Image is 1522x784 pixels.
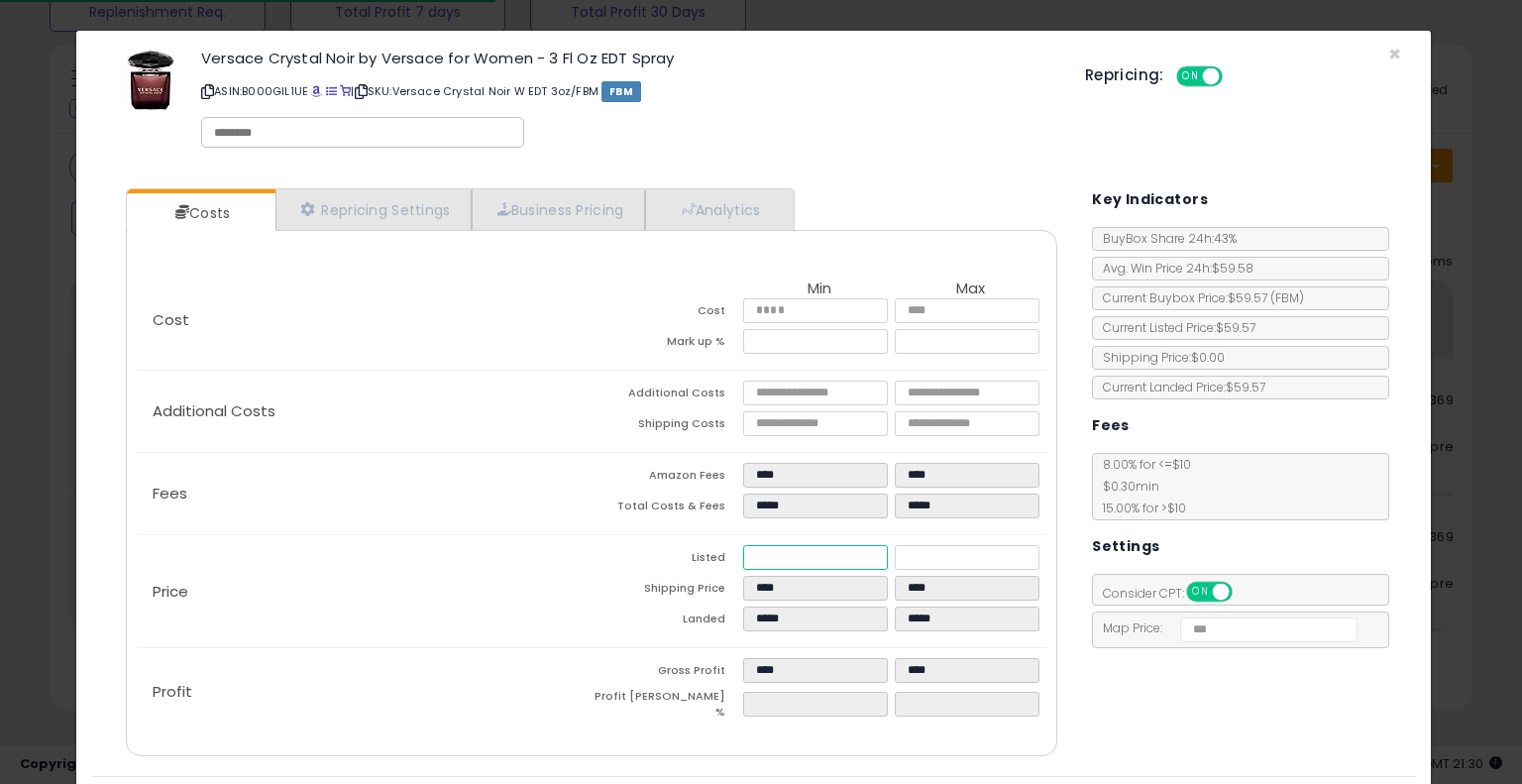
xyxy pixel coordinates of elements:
td: Shipping Price [592,576,743,607]
span: BuyBox Share 24h: 43% [1093,230,1237,247]
span: Current Listed Price: $59.57 [1093,319,1255,336]
h5: Key Indicators [1092,187,1208,212]
span: $0.30 min [1093,478,1159,495]
span: Current Landed Price: $59.57 [1093,379,1265,395]
h5: Settings [1092,534,1159,559]
p: Fees [137,486,592,502]
td: Additional Costs [592,381,743,411]
h5: Repricing: [1085,67,1164,83]
a: Business Pricing [472,189,645,230]
span: Consider CPT: [1093,585,1258,602]
td: Listed [592,545,743,576]
p: Additional Costs [137,403,592,419]
p: Profit [137,684,592,700]
span: ON [1178,68,1203,85]
img: 41gphZ8b+uL._SL60_.jpg [121,51,180,110]
span: × [1388,40,1401,68]
span: OFF [1230,584,1261,601]
a: Analytics [645,189,792,230]
td: Shipping Costs [592,411,743,442]
td: Total Costs & Fees [592,494,743,524]
span: 15.00 % for > $10 [1093,500,1186,516]
span: FBM [601,81,641,102]
span: ( FBM ) [1270,289,1304,306]
span: Map Price: [1093,619,1358,636]
p: Price [137,584,592,600]
a: All offer listings [326,83,337,99]
a: Your listing only [340,83,351,99]
td: Profit [PERSON_NAME] % [592,689,743,726]
p: ASIN: B000GIL1UE | SKU: Versace Crystal Noir W EDT 3oz/FBM [201,75,1055,107]
td: Cost [592,298,743,329]
span: Shipping Price: $0.00 [1093,349,1225,366]
span: 8.00 % for <= $10 [1093,456,1191,516]
h5: Fees [1092,413,1130,438]
a: Repricing Settings [275,189,472,230]
span: $59.57 [1228,289,1304,306]
a: Costs [127,193,273,233]
span: Current Buybox Price: [1093,289,1304,306]
span: OFF [1219,68,1250,85]
h3: Versace Crystal Noir by Versace for Women - 3 Fl Oz EDT Spray [201,51,1055,65]
th: Max [895,280,1046,298]
span: Avg. Win Price 24h: $59.58 [1093,260,1253,277]
th: Min [743,280,895,298]
td: Mark up % [592,329,743,360]
p: Cost [137,312,592,328]
a: BuyBox page [311,83,322,99]
td: Gross Profit [592,658,743,689]
td: Amazon Fees [592,463,743,494]
span: ON [1188,584,1213,601]
td: Landed [592,607,743,637]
